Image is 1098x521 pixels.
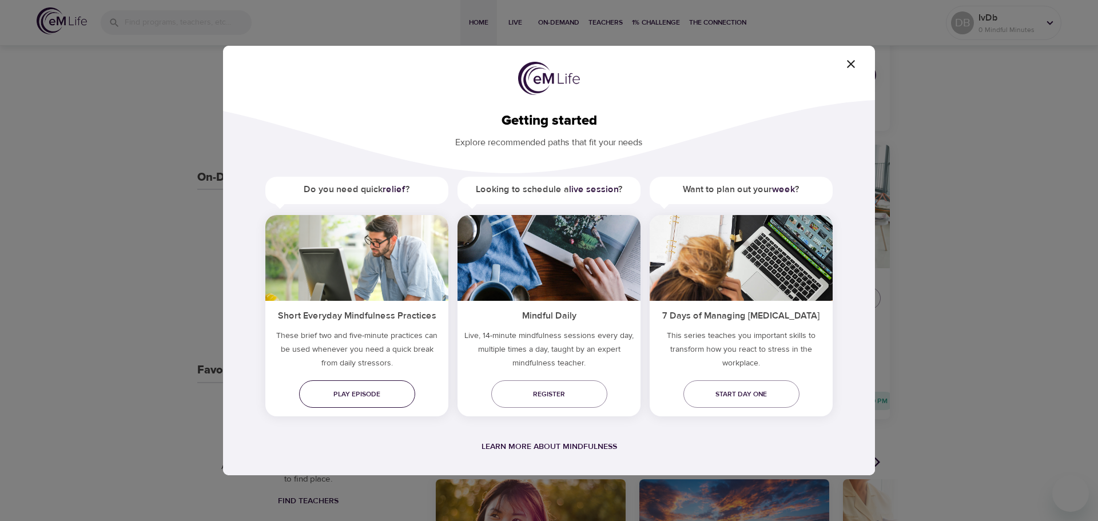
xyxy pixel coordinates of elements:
[265,301,448,329] h5: Short Everyday Mindfulness Practices
[693,388,790,400] span: Start day one
[650,329,833,375] p: This series teaches you important skills to transform how you react to stress in the workplace.
[650,177,833,202] h5: Want to plan out your ?
[491,380,607,408] a: Register
[241,129,857,149] p: Explore recommended paths that fit your needs
[241,113,857,129] h2: Getting started
[265,215,448,301] img: ims
[457,301,640,329] h5: Mindful Daily
[482,442,617,452] a: Learn more about mindfulness
[265,329,448,375] h5: These brief two and five-minute practices can be used whenever you need a quick break from daily ...
[383,184,405,195] a: relief
[650,215,833,301] img: ims
[308,388,406,400] span: Play episode
[650,301,833,329] h5: 7 Days of Managing [MEDICAL_DATA]
[457,215,640,301] img: ims
[500,388,598,400] span: Register
[569,184,618,195] a: live session
[265,177,448,202] h5: Do you need quick ?
[457,177,640,202] h5: Looking to schedule a ?
[299,380,415,408] a: Play episode
[518,62,580,95] img: logo
[683,380,799,408] a: Start day one
[772,184,795,195] a: week
[457,329,640,375] p: Live, 14-minute mindfulness sessions every day, multiple times a day, taught by an expert mindful...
